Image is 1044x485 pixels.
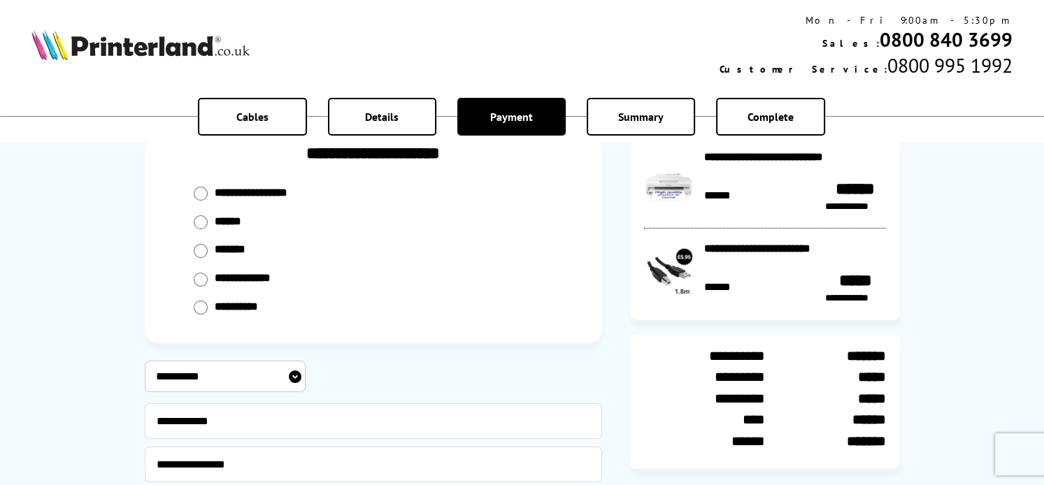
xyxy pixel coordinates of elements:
[365,110,399,124] span: Details
[236,110,269,124] span: Cables
[720,63,887,75] span: Customer Service:
[887,52,1013,78] span: 0800 995 1992
[880,27,1013,52] a: 0800 840 3699
[748,110,794,124] span: Complete
[720,14,1013,27] div: Mon - Fri 9:00am - 5:30pm
[822,37,880,50] span: Sales:
[490,110,533,124] span: Payment
[31,29,250,60] img: Printerland Logo
[618,110,664,124] span: Summary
